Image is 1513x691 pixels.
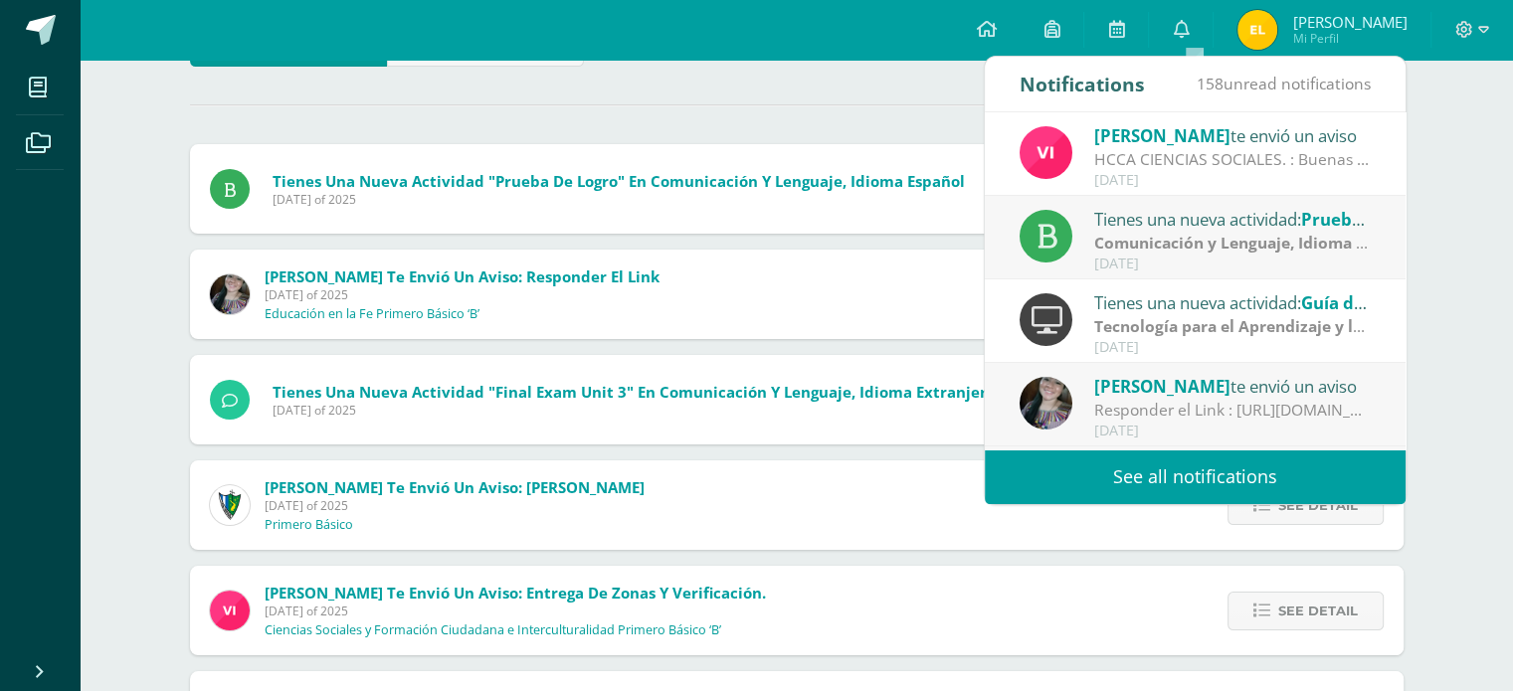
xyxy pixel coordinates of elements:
span: Tienes una nueva actividad "Final Exam Unit 3" En Comunicación y Lenguaje, Idioma Extranjero Inglés [273,382,1043,402]
span: Guía de aprendizaje 1 [1301,291,1480,314]
span: Prueba de logro [1301,208,1432,231]
img: 8322e32a4062cfa8b237c59eedf4f548.png [210,274,250,314]
div: Tienes una nueva actividad: [1094,289,1371,315]
span: [PERSON_NAME] te envió un aviso: Responder el Link [265,266,660,286]
span: [PERSON_NAME] [1292,12,1407,32]
img: 5e2cd4cd3dda3d6388df45b6c29225db.png [1237,10,1277,50]
a: See all notifications [985,449,1406,504]
span: [PERSON_NAME] [1094,124,1230,147]
span: [PERSON_NAME] [1094,375,1230,398]
span: [DATE] of 2025 [273,191,965,208]
p: Primero Básico [265,517,353,533]
span: [PERSON_NAME] te envió un aviso: [PERSON_NAME] [265,477,645,497]
span: [DATE] of 2025 [265,497,645,514]
div: | Zona [1094,315,1371,338]
img: bd6d0aa147d20350c4821b7c643124fa.png [1020,126,1072,179]
div: [DATE] [1094,339,1371,356]
strong: Comunicación y Lenguaje, Idioma Español [1094,232,1417,254]
span: Mi Perfil [1292,30,1407,47]
div: te envió un aviso [1094,122,1371,148]
span: [DATE] of 2025 [273,402,1043,419]
span: [DATE] of 2025 [265,603,766,619]
span: unread notifications [1197,73,1371,94]
span: 158 [1197,73,1224,94]
div: Responder el Link : https://docs.google.com/forms/d/e/1FAIpQLSfPg4adbHcA6-r0p7ffqs3l-vo2eKdyjtTar... [1094,399,1371,422]
img: bd6d0aa147d20350c4821b7c643124fa.png [210,591,250,630]
span: [DATE] of 2025 [265,286,660,303]
img: 9f174a157161b4ddbe12118a61fed988.png [210,485,250,525]
div: te envió un aviso [1094,373,1371,399]
div: Tienes una nueva actividad: [1094,206,1371,232]
div: [DATE] [1094,423,1371,439]
span: See detail [1278,593,1358,629]
div: | Prueba de Logro [1094,232,1371,255]
p: Educación en la Fe Primero Básico ‘B’ [265,306,479,322]
div: [DATE] [1094,172,1371,189]
span: Tienes una nueva actividad "Prueba de logro" En Comunicación y Lenguaje, Idioma Español [273,171,965,191]
span: [PERSON_NAME] te envió un aviso: Entrega de zonas y verificación. [265,583,766,603]
img: 8322e32a4062cfa8b237c59eedf4f548.png [1020,377,1072,430]
div: HCCA CIENCIAS SOCIALES. : Buenas tardes a todos, un gusto saludarles. Por este medio envió la HCC... [1094,148,1371,171]
span: See detail [1278,487,1358,524]
p: Ciencias Sociales y Formación Ciudadana e Interculturalidad Primero Básico ‘B’ [265,622,721,638]
div: [DATE] [1094,256,1371,272]
div: Notifications [1020,57,1145,111]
